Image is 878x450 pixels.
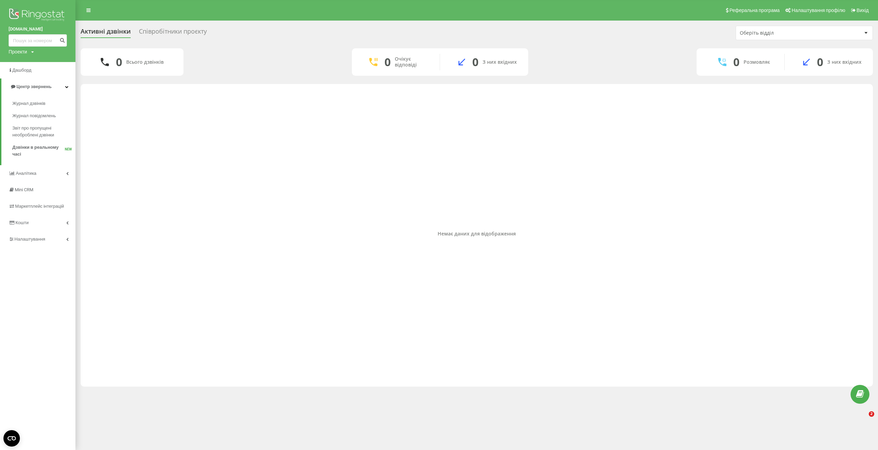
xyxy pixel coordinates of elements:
[81,28,131,38] div: Активні дзвінки
[855,411,871,428] iframe: Intercom live chat
[9,26,67,33] a: [DOMAIN_NAME]
[14,236,45,242] span: Налаштування
[729,8,780,13] span: Реферальна програма
[9,34,67,47] input: Пошук за номером
[12,110,75,122] a: Журнал повідомлень
[3,430,20,447] button: Open CMP widget
[12,112,56,119] span: Журнал повідомлень
[16,84,51,89] span: Центр звернень
[12,100,45,107] span: Журнал дзвінків
[857,8,869,13] span: Вихід
[792,8,845,13] span: Налаштування профілю
[116,56,122,69] div: 0
[15,204,64,209] span: Маркетплейс інтеграцій
[86,231,867,236] div: Немає даних для відображення
[733,56,739,69] div: 0
[744,59,770,65] div: Розмовляє
[483,59,517,65] div: З них вхідних
[15,187,33,192] span: Mini CRM
[12,141,75,160] a: Дзвінки в реальному часіNEW
[12,97,75,110] a: Журнал дзвінків
[472,56,478,69] div: 0
[12,125,72,138] span: Звіт про пропущені необроблені дзвінки
[12,68,32,73] span: Дашборд
[139,28,207,38] div: Співробітники проєкту
[827,59,862,65] div: З них вхідних
[12,122,75,141] a: Звіт про пропущені необроблені дзвінки
[869,411,874,417] span: 2
[395,56,429,68] div: Очікує відповіді
[16,171,36,176] span: Аналiтика
[1,78,75,95] a: Центр звернень
[384,56,391,69] div: 0
[126,59,164,65] div: Всього дзвінків
[12,144,65,158] span: Дзвінки в реальному часі
[740,30,822,36] div: Оберіть відділ
[9,48,27,55] div: Проекти
[817,56,823,69] div: 0
[9,7,67,24] img: Ringostat logo
[15,220,28,225] span: Кошти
